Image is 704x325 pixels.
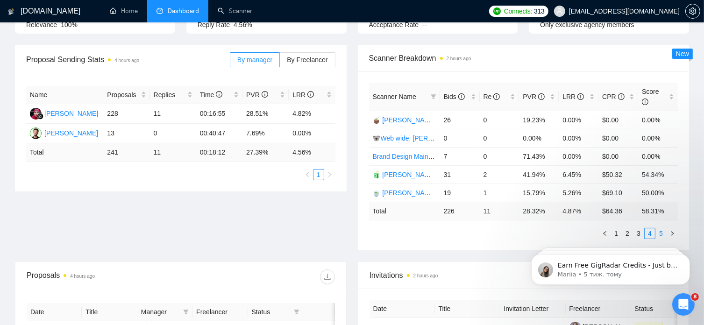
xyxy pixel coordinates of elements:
[638,111,678,129] td: 0.00%
[292,91,314,99] span: LRR
[103,143,149,162] td: 241
[196,104,242,124] td: 00:16:55
[676,50,689,57] span: New
[644,228,655,239] li: 4
[638,184,678,202] td: 50.00%
[602,231,608,236] span: left
[216,91,222,98] span: info-circle
[110,7,138,15] a: homeHome
[598,165,638,184] td: $50.32
[287,56,327,64] span: By Freelancer
[562,93,584,100] span: LRR
[519,202,559,220] td: 28.32 %
[246,91,268,99] span: PVR
[599,228,611,239] button: left
[252,307,290,317] span: Status
[370,269,678,281] span: Invitations
[313,170,324,180] a: 1
[168,7,199,15] span: Dashboard
[480,165,519,184] td: 2
[302,169,313,180] li: Previous Page
[369,21,419,28] span: Acceptance Rate
[440,165,480,184] td: 31
[150,124,196,143] td: 0
[686,7,700,15] span: setting
[691,293,699,301] span: 8
[289,143,335,162] td: 4.56 %
[493,7,501,15] img: upwork-logo.png
[30,129,98,136] a: RV[PERSON_NAME]
[320,269,335,284] button: download
[26,143,103,162] td: Total
[440,129,480,147] td: 0
[8,4,14,19] img: logo
[327,172,333,177] span: right
[137,303,192,321] th: Manager
[622,228,633,239] a: 2
[373,93,416,100] span: Scanner Name
[369,202,440,220] td: Total
[556,8,563,14] span: user
[559,147,598,165] td: 0.00%
[480,129,519,147] td: 0
[26,86,103,104] th: Name
[458,93,465,100] span: info-circle
[447,56,471,61] time: 2 hours ago
[370,300,435,318] th: Date
[622,228,633,239] li: 2
[114,58,139,63] time: 4 hours ago
[559,165,598,184] td: 6.45%
[480,202,519,220] td: 11
[103,124,149,143] td: 13
[638,129,678,147] td: 0.00%
[150,104,196,124] td: 11
[307,91,314,98] span: info-circle
[196,143,242,162] td: 00:18:12
[655,228,667,239] li: 5
[30,127,42,139] img: RV
[181,305,191,319] span: filter
[429,90,438,104] span: filter
[44,128,98,138] div: [PERSON_NAME]
[638,147,678,165] td: 0.00%
[559,111,598,129] td: 0.00%
[638,202,678,220] td: 58.31 %
[27,269,181,284] div: Proposals
[154,90,185,100] span: Replies
[242,143,289,162] td: 27.39 %
[480,111,519,129] td: 0
[440,111,480,129] td: 26
[27,303,82,321] th: Date
[196,124,242,143] td: 00:40:47
[320,273,334,281] span: download
[642,99,648,105] span: info-circle
[656,228,666,239] a: 5
[26,21,57,28] span: Relevance
[141,307,179,317] span: Manager
[519,111,559,129] td: 19.23%
[61,21,78,28] span: 100%
[373,171,569,178] a: 🧃 [PERSON_NAME] Other Categories 09.12: UX/UI & Web design
[685,4,700,19] button: setting
[373,153,456,160] a: Brand Design Main (Valeriia)
[82,303,137,321] th: Title
[444,93,465,100] span: Bids
[373,116,539,124] a: 🧉 [PERSON_NAME] | UX/UI Wide: 09/12 - Bid in Range
[369,52,678,64] span: Scanner Breakdown
[667,228,678,239] li: Next Page
[631,300,697,318] th: Status
[633,228,644,239] li: 3
[517,234,704,300] iframe: Intercom notifications повідомлення
[237,56,272,64] span: By manager
[289,104,335,124] td: 4.82%
[685,7,700,15] a: setting
[598,184,638,202] td: $69.10
[633,228,644,239] a: 3
[645,228,655,239] a: 4
[324,169,335,180] li: Next Page
[577,93,584,100] span: info-circle
[242,124,289,143] td: 7.69%
[602,93,624,100] span: CPR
